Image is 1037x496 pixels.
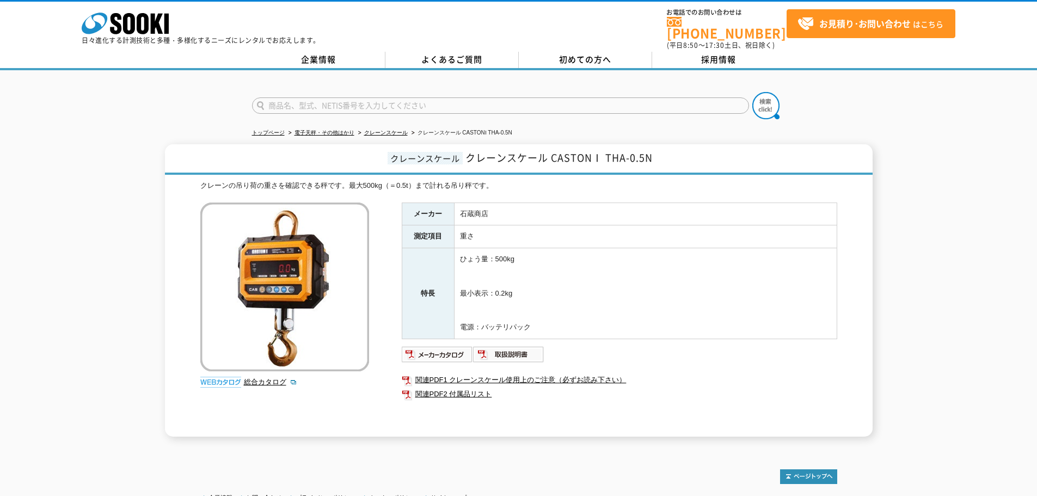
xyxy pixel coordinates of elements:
a: 関連PDF2 付属品リスト [402,387,837,401]
img: 取扱説明書 [473,346,544,363]
th: メーカー [402,203,454,225]
img: トップページへ [780,469,837,484]
td: 石蔵商店 [454,203,837,225]
span: (平日 ～ 土日、祝日除く) [667,40,775,50]
a: メーカーカタログ [402,353,473,361]
img: メーカーカタログ [402,346,473,363]
strong: お見積り･お問い合わせ [819,17,911,30]
a: 企業情報 [252,52,385,68]
a: 総合カタログ [244,378,297,386]
p: 日々進化する計測技術と多種・多様化するニーズにレンタルでお応えします。 [82,37,320,44]
li: クレーンスケール CASTONⅠ THA-0.5N [409,127,512,139]
a: 採用情報 [652,52,786,68]
a: クレーンスケール [364,130,408,136]
img: btn_search.png [752,92,780,119]
span: 17:30 [705,40,725,50]
span: はこちら [797,16,943,32]
input: 商品名、型式、NETIS番号を入力してください [252,97,749,114]
a: よくあるご質問 [385,52,519,68]
div: クレーンの吊り荷の重さを確認できる秤です。最大500kg（＝0.5t）まで計れる吊り秤です。 [200,180,837,192]
a: 電子天秤・その他はかり [294,130,354,136]
a: 取扱説明書 [473,353,544,361]
img: クレーンスケール CASTONⅠ THA-0.5N [200,203,369,371]
span: 初めての方へ [559,53,611,65]
td: ひょう量：500kg 最小表示：0.2kg 電源：バッテリパック [454,248,837,339]
span: お電話でのお問い合わせは [667,9,787,16]
img: webカタログ [200,377,241,388]
span: クレーンスケール CASTONⅠ THA-0.5N [465,150,653,165]
td: 重さ [454,225,837,248]
span: クレーンスケール [388,152,463,164]
th: 特長 [402,248,454,339]
a: [PHONE_NUMBER] [667,17,787,39]
a: 初めての方へ [519,52,652,68]
a: 関連PDF1 クレーンスケール使用上のご注意（必ずお読み下さい） [402,373,837,387]
span: 8:50 [683,40,698,50]
a: お見積り･お問い合わせはこちら [787,9,955,38]
th: 測定項目 [402,225,454,248]
a: トップページ [252,130,285,136]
